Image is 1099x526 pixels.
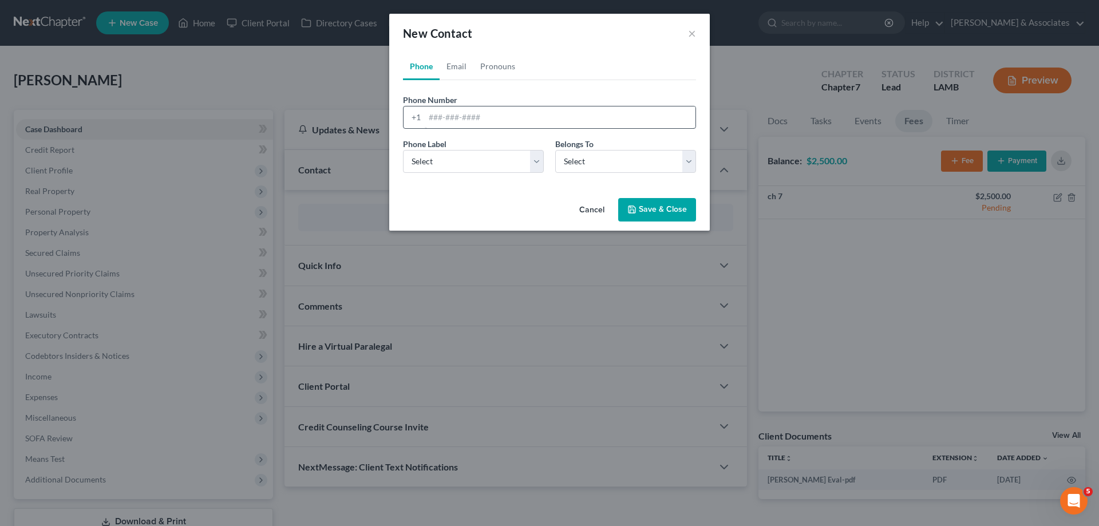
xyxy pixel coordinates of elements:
[425,106,695,128] input: ###-###-####
[688,26,696,40] button: ×
[440,53,473,80] a: Email
[555,139,594,149] span: Belongs To
[570,199,614,222] button: Cancel
[403,95,457,105] span: Phone Number
[403,139,446,149] span: Phone Label
[403,26,472,40] span: New Contact
[1084,487,1093,496] span: 5
[1060,487,1088,515] iframe: Intercom live chat
[403,53,440,80] a: Phone
[618,198,696,222] button: Save & Close
[404,106,425,128] div: +1
[473,53,522,80] a: Pronouns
